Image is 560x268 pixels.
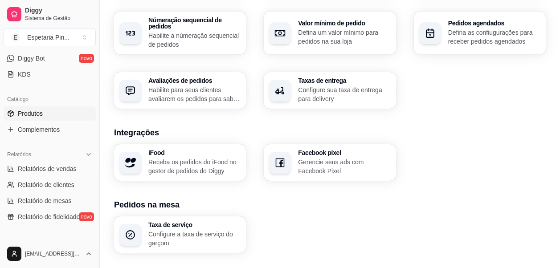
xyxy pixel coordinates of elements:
button: Taxa de serviçoConfigure a taxa de serviço do garçom [114,216,246,253]
span: KDS [18,70,31,79]
span: [EMAIL_ADDRESS][DOMAIN_NAME] [25,250,82,257]
a: Relatório de clientes [4,178,96,192]
a: Relatórios de vendas [4,162,96,176]
span: Diggy [25,7,92,15]
p: Defina um valor mínimo para pedidos na sua loja [298,28,390,46]
h3: Númeração sequencial de pedidos [148,17,241,29]
p: Configure a taxa de serviço do garçom [148,230,241,248]
div: Catálogo [4,92,96,106]
span: Produtos [18,109,43,118]
button: Númeração sequencial de pedidosHabilite a númeração sequencial de pedidos [114,12,246,54]
a: Produtos [4,106,96,121]
p: Configure sua taxa de entrega para delivery [298,85,390,103]
button: iFoodReceba os pedidos do iFood no gestor de pedidos do Diggy [114,144,246,181]
button: [EMAIL_ADDRESS][DOMAIN_NAME] [4,243,96,264]
span: Sistema de Gestão [25,15,92,22]
span: Diggy Bot [18,54,45,63]
span: Relatório de clientes [18,180,74,189]
a: Relatório de fidelidadenovo [4,210,96,224]
button: Select a team [4,28,96,46]
p: Gerencie seus ads com Facebook Pixel [298,158,390,175]
h3: iFood [148,150,241,156]
span: Complementos [18,125,60,134]
div: Espetaria Pin ... [27,33,69,42]
button: Valor mínimo de pedidoDefina um valor mínimo para pedidos na sua loja [264,12,396,54]
h3: Valor mínimo de pedido [298,20,390,26]
h3: Taxa de serviço [148,222,241,228]
a: Diggy Botnovo [4,51,96,65]
h3: Integrações [114,126,546,139]
a: KDS [4,67,96,81]
span: Relatório de mesas [18,196,72,205]
div: Gerenciar [4,235,96,249]
span: Relatórios [7,151,31,158]
p: Habilite para seus clientes avaliarem os pedidos para saber como está o feedback da sua loja [148,85,241,103]
a: DiggySistema de Gestão [4,4,96,25]
p: Receba os pedidos do iFood no gestor de pedidos do Diggy [148,158,241,175]
h3: Facebook pixel [298,150,390,156]
p: Defina as confiugurações para receber pedidos agendados [448,28,540,46]
button: Facebook pixelGerencie seus ads com Facebook Pixel [264,144,396,181]
h3: Taxas de entrega [298,77,390,84]
h3: Pedidos agendados [448,20,540,26]
span: Relatório de fidelidade [18,212,80,221]
h3: Pedidos na mesa [114,199,546,211]
button: Pedidos agendadosDefina as confiugurações para receber pedidos agendados [414,12,546,54]
p: Habilite a númeração sequencial de pedidos [148,31,241,49]
h3: Avaliações de pedidos [148,77,241,84]
a: Relatório de mesas [4,194,96,208]
a: Complementos [4,122,96,137]
button: Avaliações de pedidosHabilite para seus clientes avaliarem os pedidos para saber como está o feed... [114,72,246,109]
button: Taxas de entregaConfigure sua taxa de entrega para delivery [264,72,396,109]
span: E [11,33,20,42]
span: Relatórios de vendas [18,164,77,173]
